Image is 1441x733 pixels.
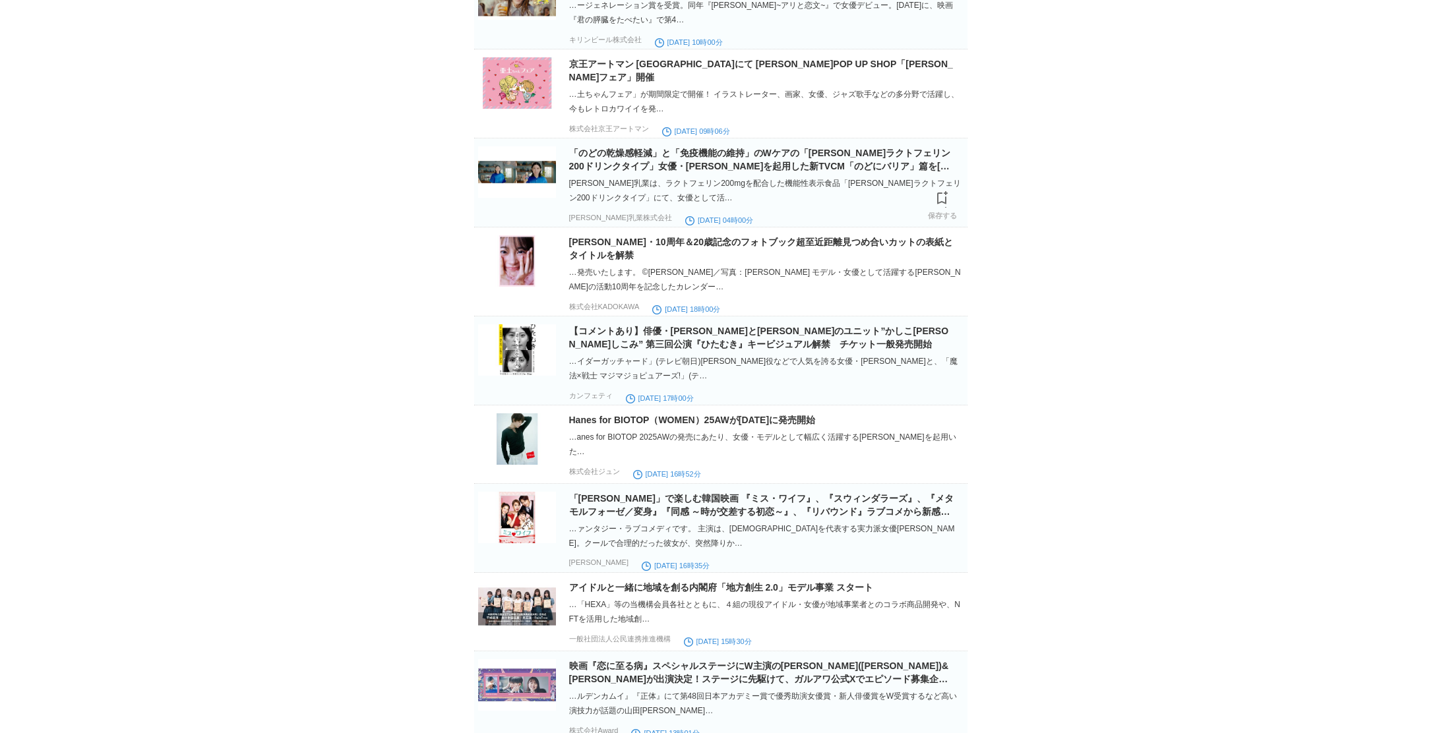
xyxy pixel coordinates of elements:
[478,492,556,543] img: 64643-2057-6c502708d23fd423e8b17e9690d953ee-1536x2184.jpg
[569,326,949,349] a: 【コメントあり】俳優・[PERSON_NAME]と[PERSON_NAME]のユニット”かしこ[PERSON_NAME]しこみ” 第三回公演『ひたむき』キービジュアル解禁 チケット一般発売開始
[478,413,556,465] img: 6099-1239-37e52685c57f201a5f51739880634205-1080x1350.jpg
[569,148,954,185] a: 「のどの乾燥感軽減」と「免疫機能の維持」のWケアの「[PERSON_NAME]ラクトフェリン200ドリンクタイプ」女優・[PERSON_NAME]を起用した新TVCM「のどにバリア」篇を[DAT...
[569,265,965,294] div: …発売いたします。 ©[PERSON_NAME]／写真：[PERSON_NAME] モデル・女優として活躍する[PERSON_NAME]の活動10周年を記念したカレンダー…
[569,59,953,82] a: 京王アートマン [GEOGRAPHIC_DATA]にて [PERSON_NAME]POP UP SHOP「[PERSON_NAME]フェア」開催
[569,493,954,530] a: 「[PERSON_NAME]」で楽しむ韓国映画 『ミス・ワイフ』、『スウィンダラーズ』、『メタモルフォーゼ／変身』『同感 ～時が交差する初恋～』、『リバウンド』ラブコメから新感覚ホラーまで厳選5...
[569,124,649,134] p: 株式会社京王アートマン
[569,415,816,425] a: Hanes for BIOTOP（WOMEN）25AWが[DATE]に発売開始
[569,213,672,223] p: [PERSON_NAME]乳業株式会社
[478,659,556,711] img: 22741-80-c044c62d9e5396bf6e7c8086d21d9bf4-2395x997.png
[684,637,752,645] time: [DATE] 15時30分
[569,302,640,312] p: 株式会社KADOKAWA
[478,146,556,198] img: 21580-1347-482e32938380982dd1f3e49e38e8701d-2246x631.jpg
[928,187,957,220] a: 保存する
[478,324,556,376] img: 13972-3331-d58f00a167e18996ec217c7dcc324375-1910x2700.jpg
[569,634,671,644] p: 一般社団法人公民連携推進機構
[662,127,730,135] time: [DATE] 09時06分
[569,176,965,205] div: [PERSON_NAME]乳業は、ラクトフェリン200mgを配合した機能性表示食品「[PERSON_NAME]ラクトフェリン200ドリンクタイプ」にて、女優として活…
[569,660,949,697] a: 映画『恋に至る病』スペシャルステージにW主演の[PERSON_NAME]([PERSON_NAME])&[PERSON_NAME]が出演決定！ステージに先駆けて、ガルアワ公式Xでエピソード募集企...
[478,235,556,287] img: 7006-17867-6c9fd909e2097601eb93dd6faf69b7ee-1240x1764.jpg
[478,57,556,109] img: 155796-64-6fbf5ee5bf9378ada3246edcea9e8693-2560x1920.jpg
[569,597,965,626] div: …「HEXA」等の当機構会員各社とともに、４組の現役アイドル・女優が地域事業者とのコラボ商品開発や、NFTを活用した地域創…
[569,521,965,550] div: …ァンタジー・ラブコメディです。 主演は、[DEMOGRAPHIC_DATA]を代表する実力派女優[PERSON_NAME]。クールで合理的だった彼女が、突然降りか…
[685,216,753,224] time: [DATE] 04時00分
[569,354,965,383] div: …イダーガッチャード」(テレビ朝日)[PERSON_NAME]役などで人気を誇る女優・[PERSON_NAME]と、「魔法×戦士 マジマジョピュアーズ!」(テ…
[569,87,965,116] div: …土ちゃんフェア」が期間限定で開催！ イラストレーター、画家、女優、ジャズ歌手などの多分野で活躍し、今もレトロカワイイを発…
[569,430,965,459] div: …anes for BIOTOP 2025AWの発売にあたり、女優・モデルとして幅広く活躍する[PERSON_NAME]を起用いた…
[478,581,556,632] img: 122150-21-730f0f4b2b6c23079c7461fcad5515fa-1948x942.jpg
[569,35,642,45] p: キリンビール株式会社
[652,305,720,313] time: [DATE] 18時00分
[642,562,710,570] time: [DATE] 16時35分
[569,582,873,593] a: アイドルと一緒に地域を創る内閣府「地方創生 2.0」モデル事業 スタート
[569,391,613,401] p: カンフェティ
[569,689,965,718] div: …ルデンカムイ』『正体』にて第48回日本アカデミー賞で優秀助演女優賞・新人俳優賞をW受賞するなど高い演技力が話題の⼭⽥[PERSON_NAME]…
[655,38,723,46] time: [DATE] 10時00分
[626,394,694,402] time: [DATE] 17時00分
[569,237,954,260] a: [PERSON_NAME]・10周年＆20歳記念のフォトブック超至近距離見つめ合いカットの表紙とタイトルを解禁
[633,470,701,478] time: [DATE] 16時52分
[569,467,620,477] p: 株式会社ジュン
[569,558,629,566] p: [PERSON_NAME]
